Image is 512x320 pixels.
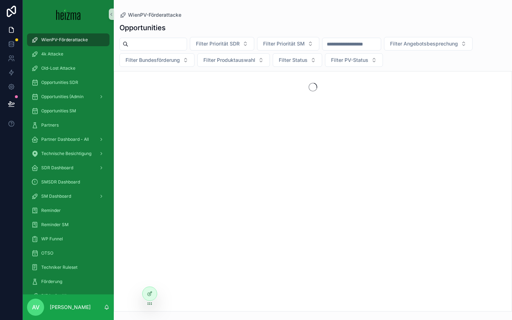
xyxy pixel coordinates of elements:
[196,40,240,47] span: Filter Priorität SDR
[41,165,73,171] span: SDR Dashboard
[27,261,110,274] a: Techniker Ruleset
[27,275,110,288] a: Förderung
[126,57,180,64] span: Filter Bundesförderung
[27,133,110,146] a: Partner Dashboard - All
[41,94,84,100] span: Opportunities (Admin
[23,28,114,294] div: scrollable content
[203,57,255,64] span: Filter Produktauswahl
[41,208,61,213] span: Reminder
[197,53,270,67] button: Select Button
[41,293,66,299] span: DiBA v2 - All
[27,62,110,75] a: Old-Lost Attacke
[41,222,69,228] span: Reminder SM
[27,176,110,188] a: SMSDR Dashboard
[27,233,110,245] a: WP Funnel
[27,218,110,231] a: Reminder SM
[331,57,368,64] span: Filter PV-Status
[41,279,62,284] span: Förderung
[27,33,110,46] a: WienPV-Förderattacke
[27,90,110,103] a: Opportunities (Admin
[41,137,89,142] span: Partner Dashboard - All
[27,105,110,117] a: Opportunities SM
[27,76,110,89] a: Opportunities SDR
[41,37,88,43] span: WienPV-Förderattacke
[27,247,110,260] a: OTSO
[27,161,110,174] a: SDR Dashboard
[41,250,53,256] span: OTSO
[41,80,78,85] span: Opportunities SDR
[279,57,308,64] span: Filter Status
[32,303,39,311] span: AV
[257,37,319,50] button: Select Button
[56,9,81,20] img: App logo
[41,265,78,270] span: Techniker Ruleset
[273,53,322,67] button: Select Button
[119,11,181,18] a: WienPV-Förderattacke
[41,151,91,156] span: Technische Besichtigung
[27,190,110,203] a: SM Dashboard
[41,51,63,57] span: 4k Attacke
[27,147,110,160] a: Technische Besichtigung
[41,193,71,199] span: SM Dashboard
[119,53,194,67] button: Select Button
[263,40,305,47] span: Filter Priorität SM
[190,37,254,50] button: Select Button
[41,236,63,242] span: WP Funnel
[41,108,76,114] span: Opportunities SM
[41,179,80,185] span: SMSDR Dashboard
[41,122,59,128] span: Partners
[27,119,110,132] a: Partners
[50,304,91,311] p: [PERSON_NAME]
[27,289,110,302] a: DiBA v2 - All
[119,23,166,33] h1: Opportunities
[384,37,473,50] button: Select Button
[390,40,458,47] span: Filter Angebotsbesprechung
[27,204,110,217] a: Reminder
[41,65,75,71] span: Old-Lost Attacke
[27,48,110,60] a: 4k Attacke
[325,53,383,67] button: Select Button
[128,11,181,18] span: WienPV-Förderattacke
